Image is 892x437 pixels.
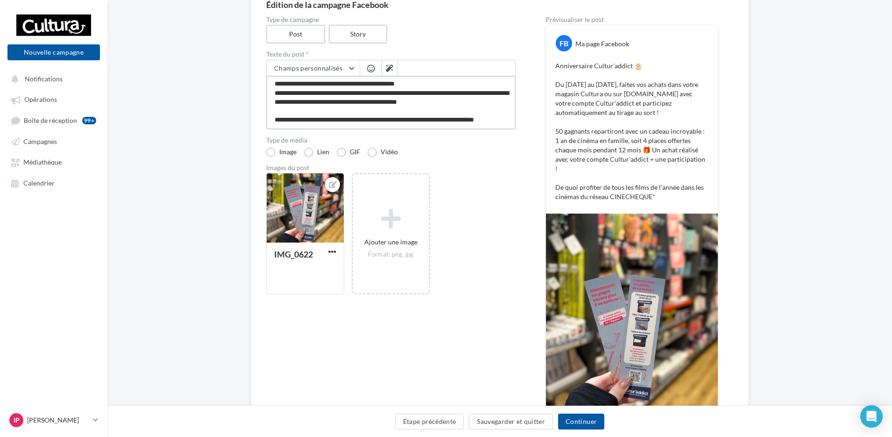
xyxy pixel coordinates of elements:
div: FB [556,35,572,51]
span: Campagnes [23,137,57,145]
span: Notifications [25,75,63,83]
span: Champs personnalisés [274,64,342,72]
a: IP [PERSON_NAME] [7,411,100,429]
label: Type de campagne [266,16,516,23]
button: Notifications [6,70,98,87]
div: 99+ [82,117,96,124]
label: Image [266,148,297,157]
label: Vidéo [368,148,398,157]
span: IP [14,416,20,425]
label: Type de média [266,137,516,143]
p: Anniversaire Cultur'addict 🎂 Du [DATE] au [DATE], faites vos achats dans votre magasin Cultura ou... [555,61,708,201]
div: Images du post [266,165,516,171]
div: Open Intercom Messenger [860,405,883,428]
p: [PERSON_NAME] [27,416,89,425]
label: GIF [337,148,360,157]
a: Boîte de réception99+ [6,112,102,129]
label: Lien [304,148,329,157]
a: Médiathèque [6,153,102,170]
a: Opérations [6,91,102,107]
div: Édition de la campagne Facebook [266,0,733,9]
span: Opérations [24,96,57,104]
span: Médiathèque [23,158,62,166]
div: IMG_0622 [274,249,313,259]
button: Sauvegarder et quitter [469,414,553,430]
span: Calendrier [23,179,55,187]
button: Nouvelle campagne [7,44,100,60]
label: Texte du post * [266,51,516,57]
button: Étape précédente [395,414,464,430]
button: Continuer [558,414,604,430]
label: Post [266,25,325,43]
button: Champs personnalisés [267,60,360,76]
span: Boîte de réception [24,116,77,124]
a: Campagnes [6,133,102,150]
div: Prévisualiser le post [545,16,718,23]
div: Ma page Facebook [575,39,629,49]
a: Calendrier [6,174,102,191]
label: Story [329,25,388,43]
